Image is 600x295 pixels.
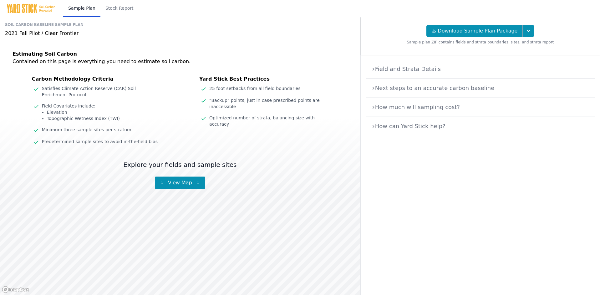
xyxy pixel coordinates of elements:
[371,103,590,112] summary: How much will sampling cost?
[39,85,160,98] div: Satisfies Climate Action Reserve (CAR) Soil Enrichment Protocol
[39,138,158,145] div: Predetermined sample sites to avoid in-the-field bias
[47,109,120,115] li: Elevation
[207,97,327,110] div: "Backup" points, just in case prescribed points are inaccessible
[5,20,355,30] div: Soil Carbon Baseline Sample Plan
[39,103,120,122] div: Field Covariates include:
[47,115,120,122] li: Topographic Wetness Index (TWI)
[207,115,327,127] div: Optimized number of strata, balancing size with accuracy
[371,84,590,92] summary: Next steps to an accurate carbon baseline
[426,25,522,37] a: Download Sample Plan Package
[2,286,29,293] a: Mapbox logo
[397,40,564,47] div: Sample plan ZIP contains fields and strata boundaries, sites, and strata report
[32,75,161,85] div: Carbon Methodology Criteria
[207,85,300,92] div: 25 foot setbacks from all field boundaries
[155,177,205,189] button: View Map
[199,75,328,85] div: Yard Stick Best Practices
[371,122,590,131] summary: How can Yard Stick help?
[6,3,56,13] img: Yard Stick Logo
[39,127,131,133] div: Minimum three sample sites per stratum
[123,160,236,174] div: Explore your fields and sample sites
[5,30,355,37] div: 2021 Fall Pilot / Clear Frontier
[165,180,195,186] span: View Map
[13,58,348,65] div: Contained on this page is everything you need to estimate soil carbon.
[371,65,590,73] summary: Field and Strata Details
[13,50,348,58] div: Estimating Soil Carbon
